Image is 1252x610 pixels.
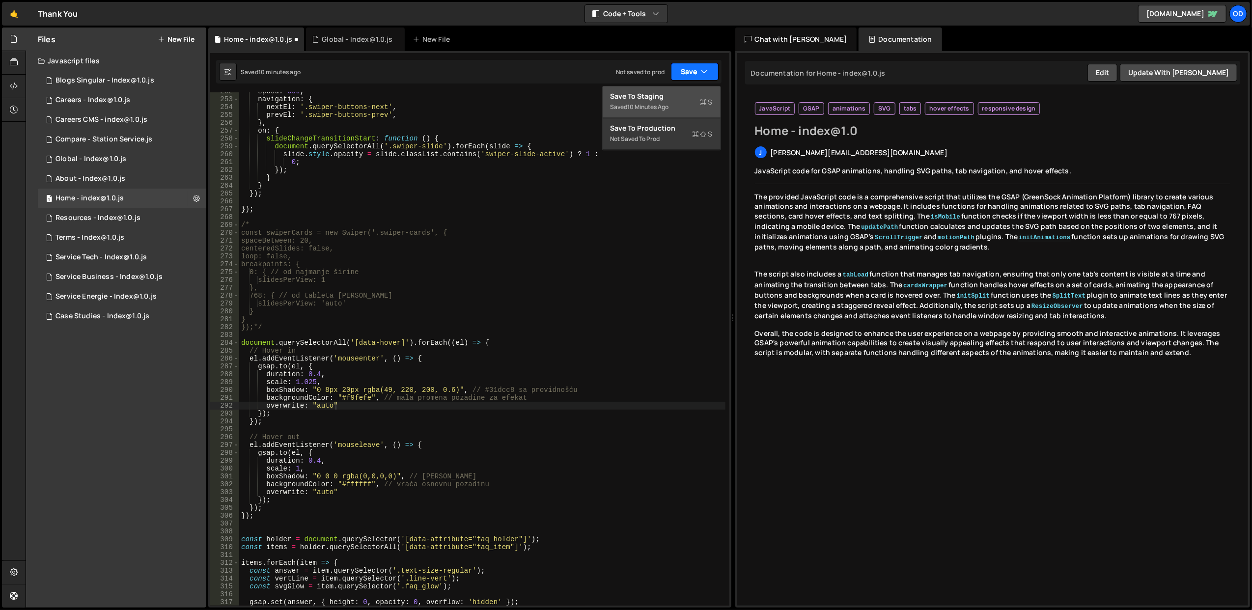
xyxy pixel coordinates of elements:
[56,194,124,203] div: Home - index@1.0.js
[210,221,239,229] div: 269
[1018,234,1071,242] code: initAnimations
[210,512,239,520] div: 306
[224,34,292,44] div: Home - index@1.0.js
[210,559,239,567] div: 312
[56,253,147,262] div: Service Tech - Index@1.0.js
[210,394,239,402] div: 291
[210,300,239,307] div: 279
[56,96,131,105] div: Careers - Index@1.0.js
[210,598,239,606] div: 317
[210,433,239,441] div: 296
[56,233,124,242] div: Terms - Index@1.0.js
[1052,292,1087,300] code: SplitText
[210,449,239,457] div: 298
[2,2,26,26] a: 🤙
[56,312,149,321] div: Case Studies - Index@1.0.js
[210,504,239,512] div: 305
[56,76,154,85] div: Blogs Singular - Index@1.0.js
[56,155,126,164] div: Global - Index@1.0.js
[210,535,239,543] div: 309
[210,347,239,355] div: 285
[771,148,948,157] span: [PERSON_NAME][EMAIL_ADDRESS][DOMAIN_NAME]
[803,105,820,112] span: GSAP
[1087,64,1117,82] button: Edit
[210,166,239,174] div: 262
[210,402,239,410] div: 292
[38,189,206,208] div: 16150/43401.js
[38,169,206,189] div: 16150/44188.js
[842,271,870,279] code: tabLoad
[210,190,239,197] div: 265
[210,315,239,323] div: 281
[603,86,721,118] button: Save to StagingS Saved10 minutes ago
[56,273,163,281] div: Service Business - Index@1.0.js
[322,34,392,44] div: Global - Index@1.0.js
[878,105,890,112] span: SVG
[38,248,206,267] div: 16150/43704.js
[585,5,668,23] button: Code + Tools
[611,133,713,145] div: Not saved to prod
[210,174,239,182] div: 263
[210,111,239,119] div: 255
[1030,303,1084,310] code: ResizeObserver
[616,68,665,76] div: Not saved to prod
[611,91,713,101] div: Save to Staging
[929,105,969,112] span: hover effects
[56,115,147,124] div: Careers CMS - index@1.0.js
[210,150,239,158] div: 260
[759,105,791,112] span: JavaScript
[210,95,239,103] div: 253
[38,110,206,130] div: 16150/44848.js
[56,214,140,222] div: Resources - Index@1.0.js
[210,527,239,535] div: 308
[38,287,206,306] div: 16150/43762.js
[1120,64,1237,82] button: Update with [PERSON_NAME]
[955,292,991,300] code: initSplit
[603,118,721,150] button: Save to ProductionS Not saved to prod
[210,465,239,472] div: 300
[210,158,239,166] div: 261
[874,234,924,242] code: ScrollTrigger
[930,213,961,221] code: isMobile
[210,237,239,245] div: 271
[38,8,78,20] div: Thank You
[1138,5,1226,23] a: [DOMAIN_NAME]
[46,195,52,203] span: 1
[210,268,239,276] div: 275
[210,575,239,582] div: 314
[210,590,239,598] div: 316
[210,551,239,559] div: 311
[755,166,1072,175] span: JavaScript code for GSAP animations, handling SVG paths, tab navigation, and hover effects.
[210,284,239,292] div: 277
[38,71,206,90] div: 16150/45011.js
[902,282,948,290] code: cardsWrapper
[210,229,239,237] div: 270
[210,410,239,417] div: 293
[759,148,762,157] span: j
[628,103,669,111] div: 10 minutes ago
[210,386,239,394] div: 290
[210,480,239,488] div: 302
[210,362,239,370] div: 287
[904,105,917,112] span: tabs
[38,267,206,287] div: 16150/43693.js
[860,223,899,231] code: updatePath
[755,192,1231,252] p: The provided JavaScript code is a comprehensive script that utilizes the GSAP (GreenSock Animatio...
[982,105,1036,112] span: responsive design
[210,331,239,339] div: 283
[210,197,239,205] div: 266
[210,323,239,331] div: 282
[693,129,713,139] span: S
[38,306,206,326] div: 16150/44116.js
[210,339,239,347] div: 284
[38,90,206,110] div: 16150/44830.js
[210,260,239,268] div: 274
[210,213,239,221] div: 268
[755,269,1231,320] p: The script also includes a function that manages tab navigation, ensuring that only one tab's con...
[833,105,866,112] span: animations
[38,228,206,248] div: 16150/43555.js
[413,34,454,44] div: New File
[38,34,56,45] h2: Files
[210,582,239,590] div: 315
[210,441,239,449] div: 297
